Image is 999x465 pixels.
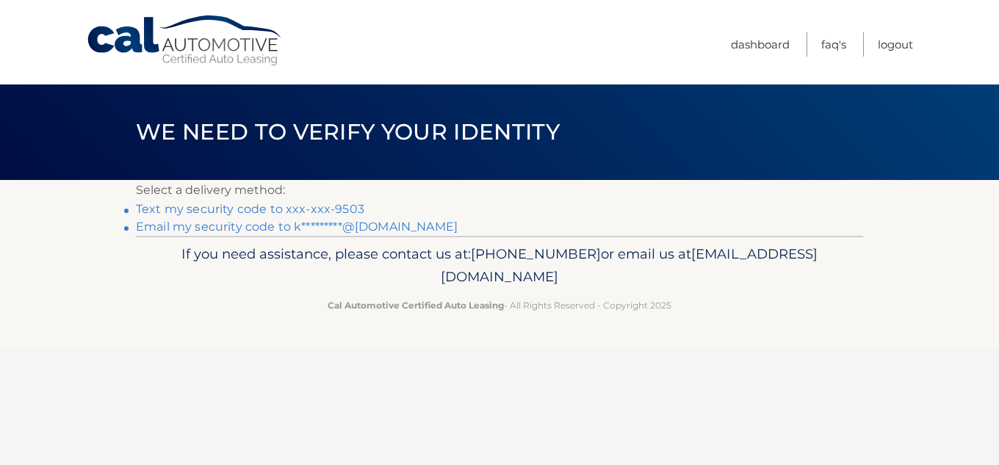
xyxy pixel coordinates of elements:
a: Logout [878,32,913,57]
a: Dashboard [731,32,790,57]
a: FAQ's [821,32,846,57]
strong: Cal Automotive Certified Auto Leasing [328,300,504,311]
p: Select a delivery method: [136,180,863,201]
p: If you need assistance, please contact us at: or email us at [145,242,854,289]
span: [PHONE_NUMBER] [471,245,601,262]
span: We need to verify your identity [136,118,560,145]
a: Text my security code to xxx-xxx-9503 [136,202,364,216]
a: Cal Automotive [86,15,284,67]
a: Email my security code to k*********@[DOMAIN_NAME] [136,220,458,234]
p: - All Rights Reserved - Copyright 2025 [145,298,854,313]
